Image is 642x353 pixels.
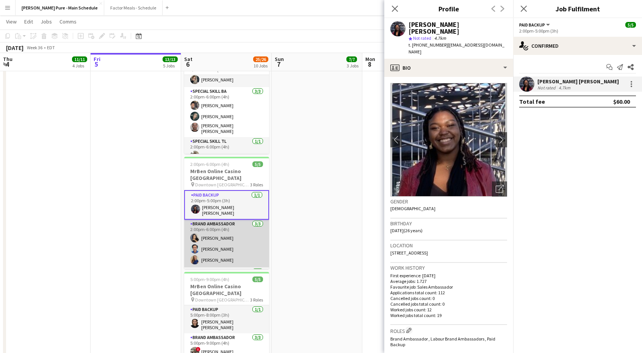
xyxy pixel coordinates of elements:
h3: MrBen Online Casino [GEOGRAPHIC_DATA] [184,283,269,297]
span: Sun [275,56,284,62]
span: Fri [94,56,100,62]
button: Paid Backup [519,22,551,28]
app-card-role: Paid Backup1/12:00pm-5:00pm (3h)[PERSON_NAME] [PERSON_NAME] [184,190,269,220]
div: [DATE] [6,44,23,52]
span: Not rated [413,35,431,41]
span: | [EMAIL_ADDRESS][DOMAIN_NAME] [409,42,504,55]
div: 3 Jobs [347,63,359,69]
h3: Job Fulfilment [513,4,642,14]
span: 7/7 [346,56,357,62]
p: Cancelled jobs total count: 0 [390,301,507,307]
span: Jobs [41,18,52,25]
span: 5:00pm-9:00pm (4h) [190,276,229,282]
h3: Gender [390,198,507,205]
span: [STREET_ADDRESS] [390,250,428,256]
div: $60.00 [613,98,630,105]
div: 4.7km [557,85,572,91]
span: 11/11 [72,56,87,62]
a: Edit [21,17,36,27]
p: Applications total count: 112 [390,290,507,295]
div: Total fee [519,98,545,105]
span: 4 [2,60,13,69]
span: Downtown [GEOGRAPHIC_DATA] [195,182,250,187]
span: Thu [3,56,13,62]
span: ! [196,347,200,351]
span: 2:00pm-6:00pm (4h) [190,161,229,167]
span: [DEMOGRAPHIC_DATA] [390,206,435,211]
span: 5/5 [252,276,263,282]
div: 2:00pm-5:00pm (3h) [519,28,636,34]
p: Favourite job: Sales Ambassador [390,284,507,290]
span: [DATE] (26 years) [390,228,423,233]
p: Average jobs: 1.727 [390,278,507,284]
span: t. [PHONE_NUMBER] [409,42,448,48]
div: [PERSON_NAME] [PERSON_NAME] [409,21,507,35]
h3: MrBen Online Casino [GEOGRAPHIC_DATA] [184,168,269,181]
span: 3 Roles [250,297,263,303]
app-card-role: Special Skill TL1/12:00pm-6:00pm (4h)[PERSON_NAME] [184,137,269,163]
span: 6 [183,60,193,69]
span: Paid Backup [519,22,545,28]
div: Bio [384,59,513,77]
span: Comms [60,18,77,25]
a: View [3,17,20,27]
app-job-card: 2:00pm-6:00pm (4h)5/5MrBen Online Casino [GEOGRAPHIC_DATA] Downtown [GEOGRAPHIC_DATA]3 RolesPaid ... [184,42,269,154]
span: View [6,18,17,25]
span: 7 [274,60,284,69]
app-card-role: Special Skill BA3/32:00pm-6:00pm (4h)[PERSON_NAME][PERSON_NAME][PERSON_NAME] [PERSON_NAME] [184,87,269,137]
span: Mon [365,56,375,62]
div: Open photos pop-in [492,181,507,197]
a: Comms [56,17,80,27]
h3: Birthday [390,220,507,227]
h3: Roles [390,326,507,334]
span: 5/5 [252,161,263,167]
span: Edit [24,18,33,25]
span: Downtown [GEOGRAPHIC_DATA] [195,297,250,303]
span: 8 [364,60,375,69]
div: Confirmed [513,37,642,55]
app-job-card: 2:00pm-6:00pm (4h)5/5MrBen Online Casino [GEOGRAPHIC_DATA] Downtown [GEOGRAPHIC_DATA]3 RolesPaid ... [184,157,269,269]
span: 3 Roles [250,182,263,187]
span: Brand Ambassador , Labour Brand Ambassadors , Paid Backup [390,336,495,347]
span: 5 [92,60,100,69]
span: 13/13 [163,56,178,62]
app-card-role: Paid Backup1/15:00pm-8:00pm (3h)[PERSON_NAME] [PERSON_NAME] [184,305,269,333]
div: Not rated [537,85,557,91]
p: Cancelled jobs count: 0 [390,295,507,301]
h3: Location [390,242,507,249]
p: First experience: [DATE] [390,273,507,278]
div: 10 Jobs [254,63,268,69]
span: Sat [184,56,193,62]
p: Worked jobs count: 12 [390,307,507,312]
app-card-role: Team Lead1/1 [184,267,269,293]
div: [PERSON_NAME] [PERSON_NAME] [537,78,619,85]
div: 5 Jobs [163,63,177,69]
div: 4 Jobs [72,63,87,69]
h3: Profile [384,4,513,14]
span: 25/26 [253,56,268,62]
div: EDT [47,45,55,50]
span: Week 36 [25,45,44,50]
h3: Work history [390,264,507,271]
button: Factor Meals - Schedule [104,0,163,15]
app-card-role: Brand Ambassador3/32:00pm-6:00pm (4h)[PERSON_NAME][PERSON_NAME][PERSON_NAME] [184,220,269,267]
p: Worked jobs total count: 19 [390,312,507,318]
span: 4.7km [433,35,448,41]
button: [PERSON_NAME] Pure - Main Schedule [16,0,104,15]
a: Jobs [38,17,55,27]
span: 5/5 [625,22,636,28]
img: Crew avatar or photo [390,83,507,197]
